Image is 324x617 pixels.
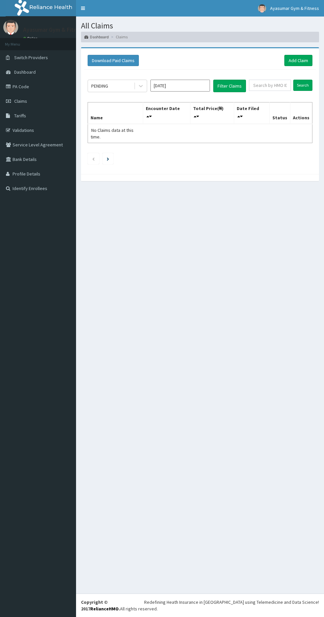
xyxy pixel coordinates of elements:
span: Switch Providers [14,55,48,60]
th: Name [88,102,143,124]
a: Next page [107,156,109,162]
span: Claims [14,98,27,104]
a: Previous page [92,156,95,162]
li: Claims [109,34,128,40]
span: Dashboard [14,69,36,75]
input: Search by HMO ID [249,80,291,91]
footer: All rights reserved. [76,594,324,617]
button: Download Paid Claims [88,55,139,66]
th: Actions [290,102,312,124]
a: Online [23,36,39,41]
img: User Image [258,4,266,13]
th: Status [269,102,290,124]
th: Encounter Date [143,102,190,124]
th: Date Filed [234,102,269,124]
a: Dashboard [84,34,109,40]
p: Ayasumar Gym & Fitness [23,27,86,33]
a: RelianceHMO [90,606,119,612]
img: User Image [3,20,18,35]
span: Tariffs [14,113,26,119]
input: Select Month and Year [150,80,210,92]
input: Search [293,80,312,91]
th: Total Price(₦) [190,102,234,124]
div: Redefining Heath Insurance in [GEOGRAPHIC_DATA] using Telemedicine and Data Science! [144,599,319,605]
a: Add Claim [284,55,312,66]
strong: Copyright © 2017 . [81,599,120,612]
span: No Claims data at this time. [91,127,134,140]
div: PENDING [91,83,108,89]
h1: All Claims [81,21,319,30]
span: Ayasumar Gym & Fitness [270,5,319,11]
button: Filter Claims [213,80,246,92]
